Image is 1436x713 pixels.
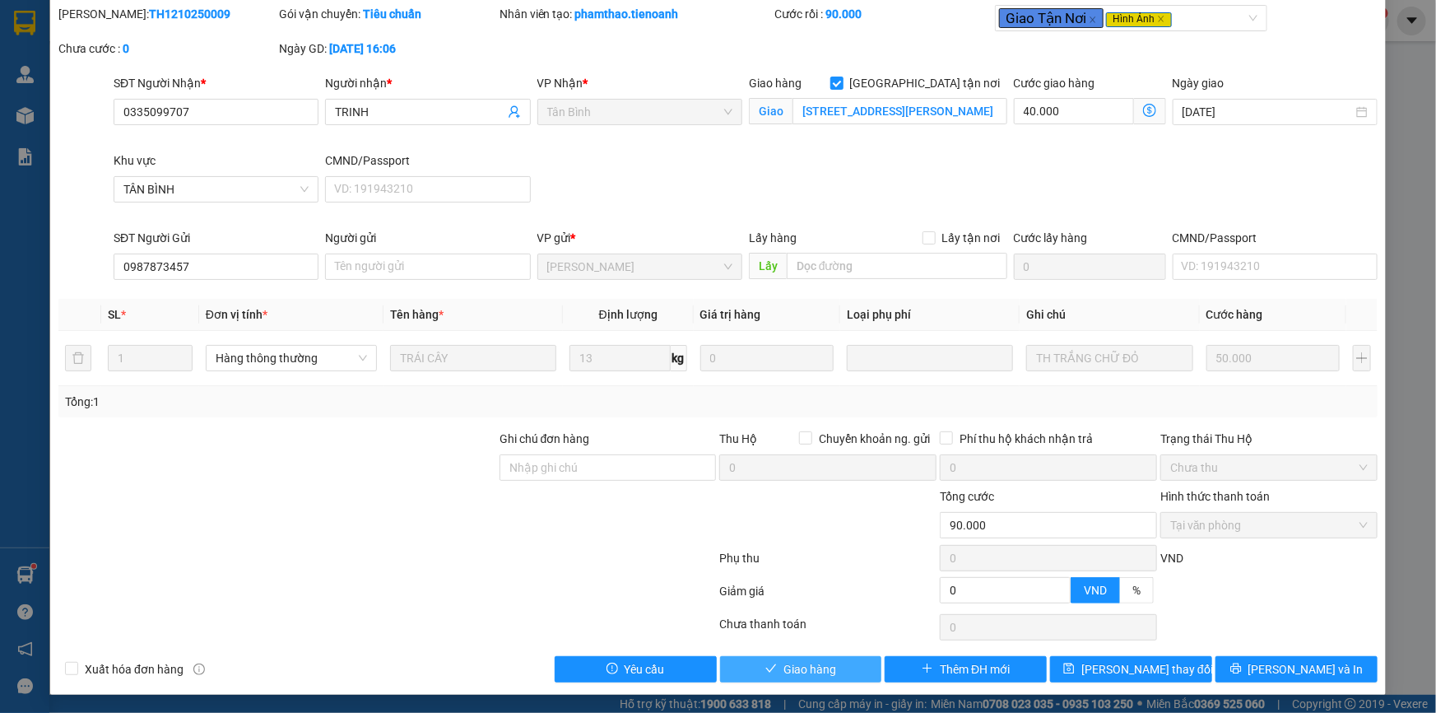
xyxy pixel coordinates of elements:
b: 90.000 [825,7,862,21]
label: Hình thức thanh toán [1160,490,1270,503]
input: VD: Bàn, Ghế [390,345,556,371]
span: VND [1160,552,1183,565]
span: Giao hàng [783,660,836,678]
span: close [1157,15,1165,23]
span: Chưa thu [1170,455,1368,480]
label: Ngày giao [1173,77,1225,90]
div: Phụ thu [718,549,939,578]
button: checkGiao hàng [720,656,882,683]
span: Tên hàng [390,308,444,321]
div: Giảm giá [718,582,939,611]
span: check [765,663,777,676]
input: 0 [1206,345,1341,371]
div: VP gửi [537,229,742,247]
span: [GEOGRAPHIC_DATA] tận nơi [843,74,1007,92]
b: TH1210250009 [149,7,230,21]
span: Phí thu hộ khách nhận trả [953,430,1099,448]
span: SL [108,308,121,321]
div: Chưa thanh toán [718,615,939,644]
th: Ghi chú [1020,299,1199,331]
div: Trạng thái Thu Hộ [1160,430,1378,448]
div: SĐT Người Nhận [114,74,318,92]
span: plus [922,663,933,676]
span: Định lượng [599,308,658,321]
span: % [1132,584,1141,597]
span: Thu Hộ [719,432,757,445]
span: save [1063,663,1075,676]
div: Khu vực [114,151,318,170]
div: Cước rồi : [774,5,992,23]
span: Lấy hàng [749,231,797,245]
div: SĐT Người Gửi [114,229,318,247]
div: CMND/Passport [325,151,530,170]
span: Cư Kuin [547,254,732,279]
th: Loại phụ phí [840,299,1020,331]
span: Hàng thông thường [216,346,367,370]
span: Lấy tận nơi [936,229,1007,247]
label: Cước giao hàng [1014,77,1095,90]
span: Tổng cước [940,490,994,503]
div: Người nhận [325,74,530,92]
span: Giá trị hàng [700,308,761,321]
input: Ngày giao [1183,103,1353,121]
span: Hình Ảnh [1106,12,1172,27]
input: Cước giao hàng [1014,98,1134,124]
button: printer[PERSON_NAME] và In [1215,656,1378,683]
span: TÂN BÌNH [123,177,309,202]
input: Giao tận nơi [792,98,1007,124]
div: Tổng: 1 [65,393,555,411]
span: dollar-circle [1143,104,1156,117]
span: Đơn vị tính [206,308,267,321]
span: [PERSON_NAME] thay đổi [1081,660,1213,678]
span: Thêm ĐH mới [940,660,1010,678]
button: save[PERSON_NAME] thay đổi [1050,656,1212,683]
span: VP Nhận [537,77,583,90]
input: Ghi Chú [1026,345,1192,371]
span: Giao [749,98,792,124]
span: Xuất hóa đơn hàng [78,660,190,678]
button: exclamation-circleYêu cầu [555,656,717,683]
span: Lấy [749,253,787,279]
span: Chuyển khoản ng. gửi [812,430,936,448]
div: Gói vận chuyển: [279,5,496,23]
span: VND [1084,584,1107,597]
div: Chưa cước : [58,40,276,58]
b: Tiêu chuẩn [363,7,421,21]
div: CMND/Passport [1173,229,1378,247]
span: [PERSON_NAME] và In [1248,660,1364,678]
span: close [1089,16,1097,24]
label: Ghi chú đơn hàng [500,432,590,445]
span: user-add [508,105,521,119]
input: Dọc đường [787,253,1007,279]
span: Cước hàng [1206,308,1263,321]
span: kg [671,345,687,371]
button: plusThêm ĐH mới [885,656,1047,683]
input: Cước lấy hàng [1014,254,1166,280]
b: [DATE] 16:06 [329,42,396,55]
span: Tân Bình [547,100,732,124]
button: plus [1353,345,1371,371]
input: 0 [700,345,834,371]
span: printer [1230,663,1242,676]
span: Giao Tận Nơi [999,8,1104,28]
input: Ghi chú đơn hàng [500,454,717,481]
div: Nhân viên tạo: [500,5,772,23]
span: Yêu cầu [625,660,665,678]
b: 0 [123,42,129,55]
label: Cước lấy hàng [1014,231,1088,245]
b: phamthao.tienoanh [575,7,679,21]
span: info-circle [193,664,205,675]
button: delete [65,345,91,371]
div: Ngày GD: [279,40,496,58]
span: Giao hàng [749,77,802,90]
span: exclamation-circle [606,663,618,676]
span: Tại văn phòng [1170,513,1368,538]
div: [PERSON_NAME]: [58,5,276,23]
div: Người gửi [325,229,530,247]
